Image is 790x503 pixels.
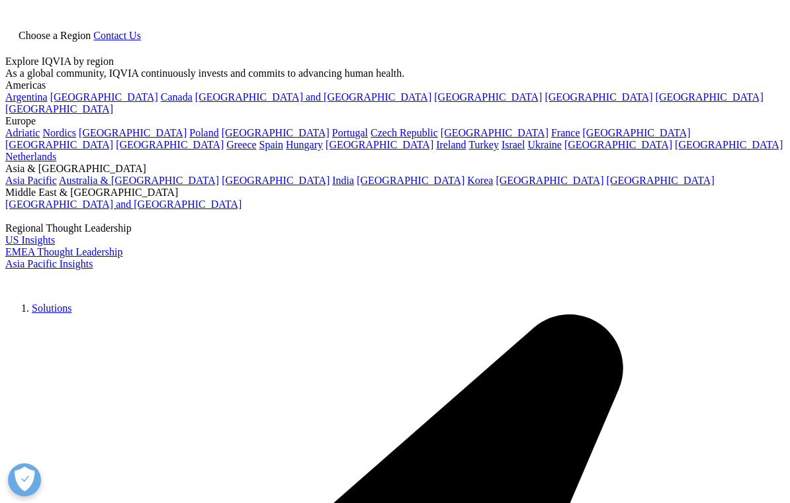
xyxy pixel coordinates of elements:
[496,175,603,186] a: [GEOGRAPHIC_DATA]
[502,139,525,150] a: Israel
[675,139,783,150] a: [GEOGRAPHIC_DATA]
[161,91,193,103] a: Canada
[116,139,224,150] a: [GEOGRAPHIC_DATA]
[286,139,323,150] a: Hungary
[222,175,329,186] a: [GEOGRAPHIC_DATA]
[226,139,256,150] a: Greece
[93,30,141,41] a: Contact Us
[259,139,283,150] a: Spain
[326,139,433,150] a: [GEOGRAPHIC_DATA]
[5,139,113,150] a: [GEOGRAPHIC_DATA]
[5,234,55,246] a: US Insights
[8,463,41,496] button: Open Preferences
[5,199,241,210] a: [GEOGRAPHIC_DATA] and [GEOGRAPHIC_DATA]
[468,139,499,150] a: Turkey
[79,127,187,138] a: [GEOGRAPHIC_DATA]
[545,91,652,103] a: [GEOGRAPHIC_DATA]
[332,127,368,138] a: Portugal
[441,127,549,138] a: [GEOGRAPHIC_DATA]
[5,103,113,114] a: [GEOGRAPHIC_DATA]
[5,115,785,127] div: Europe
[583,127,691,138] a: [GEOGRAPHIC_DATA]
[189,127,218,138] a: Poland
[5,222,785,234] div: Regional Thought Leadership
[59,175,219,186] a: Australia & [GEOGRAPHIC_DATA]
[5,56,785,68] div: Explore IQVIA by region
[5,91,48,103] a: Argentina
[527,139,562,150] a: Ukraine
[195,91,431,103] a: [GEOGRAPHIC_DATA] and [GEOGRAPHIC_DATA]
[656,91,764,103] a: [GEOGRAPHIC_DATA]
[467,175,493,186] a: Korea
[32,302,71,314] a: Solutions
[19,30,91,41] span: Choose a Region
[5,151,56,162] a: Netherlands
[5,79,785,91] div: Americas
[5,187,785,199] div: Middle East & [GEOGRAPHIC_DATA]
[5,175,57,186] a: Asia Pacific
[607,175,715,186] a: [GEOGRAPHIC_DATA]
[5,258,93,269] a: Asia Pacific Insights
[332,175,354,186] a: India
[5,68,785,79] div: As a global community, IQVIA continuously invests and commits to advancing human health.
[5,127,40,138] a: Adriatic
[564,139,672,150] a: [GEOGRAPHIC_DATA]
[50,91,158,103] a: [GEOGRAPHIC_DATA]
[434,91,542,103] a: [GEOGRAPHIC_DATA]
[436,139,466,150] a: Ireland
[5,246,122,257] a: EMEA Thought Leadership
[357,175,464,186] a: [GEOGRAPHIC_DATA]
[42,127,76,138] a: Nordics
[5,270,111,289] img: IQVIA Healthcare Information Technology and Pharma Clinical Research Company
[371,127,438,138] a: Czech Republic
[222,127,329,138] a: [GEOGRAPHIC_DATA]
[5,163,785,175] div: Asia & [GEOGRAPHIC_DATA]
[551,127,580,138] a: France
